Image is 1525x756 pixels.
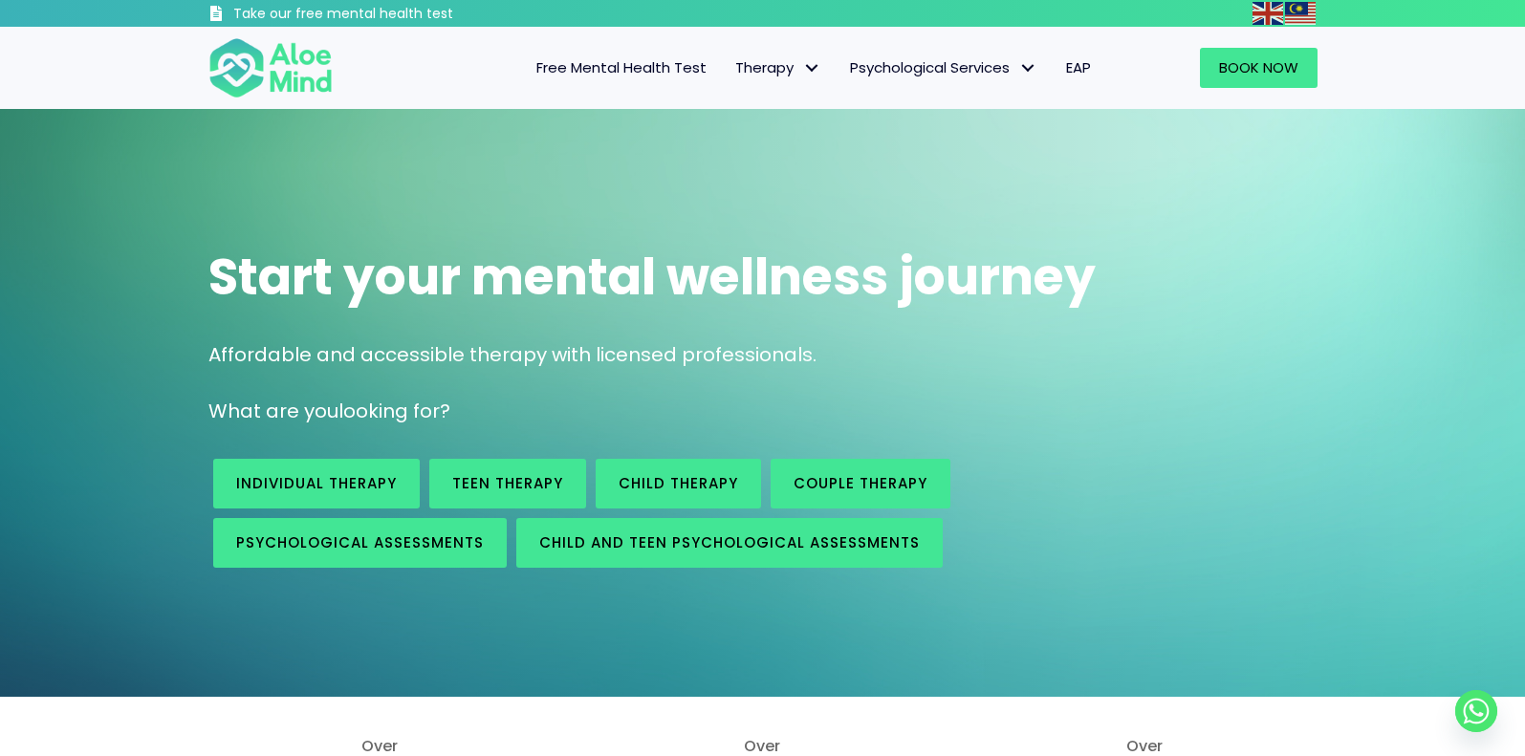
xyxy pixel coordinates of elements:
[213,518,507,568] a: Psychological assessments
[208,341,1318,369] p: Affordable and accessible therapy with licensed professionals.
[1052,48,1105,88] a: EAP
[539,532,920,552] span: Child and Teen Psychological assessments
[1200,48,1318,88] a: Book Now
[721,48,836,88] a: TherapyTherapy: submenu
[536,57,707,77] span: Free Mental Health Test
[1066,57,1091,77] span: EAP
[1285,2,1316,25] img: ms
[208,242,1096,312] span: Start your mental wellness journey
[236,532,484,552] span: Psychological assessments
[1219,57,1298,77] span: Book Now
[596,459,761,508] a: Child Therapy
[619,473,738,493] span: Child Therapy
[516,518,943,568] a: Child and Teen Psychological assessments
[452,473,563,493] span: Teen Therapy
[1455,690,1497,732] a: Whatsapp
[1014,54,1042,82] span: Psychological Services: submenu
[233,5,556,24] h3: Take our free mental health test
[358,48,1105,88] nav: Menu
[1253,2,1283,25] img: en
[208,398,338,424] span: What are you
[1253,2,1285,24] a: English
[850,57,1037,77] span: Psychological Services
[735,57,821,77] span: Therapy
[208,5,556,27] a: Take our free mental health test
[798,54,826,82] span: Therapy: submenu
[213,459,420,508] a: Individual therapy
[522,48,721,88] a: Free Mental Health Test
[1285,2,1318,24] a: Malay
[836,48,1052,88] a: Psychological ServicesPsychological Services: submenu
[771,459,950,508] a: Couple therapy
[338,398,450,424] span: looking for?
[208,36,333,99] img: Aloe mind Logo
[429,459,586,508] a: Teen Therapy
[794,473,927,493] span: Couple therapy
[236,473,397,493] span: Individual therapy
